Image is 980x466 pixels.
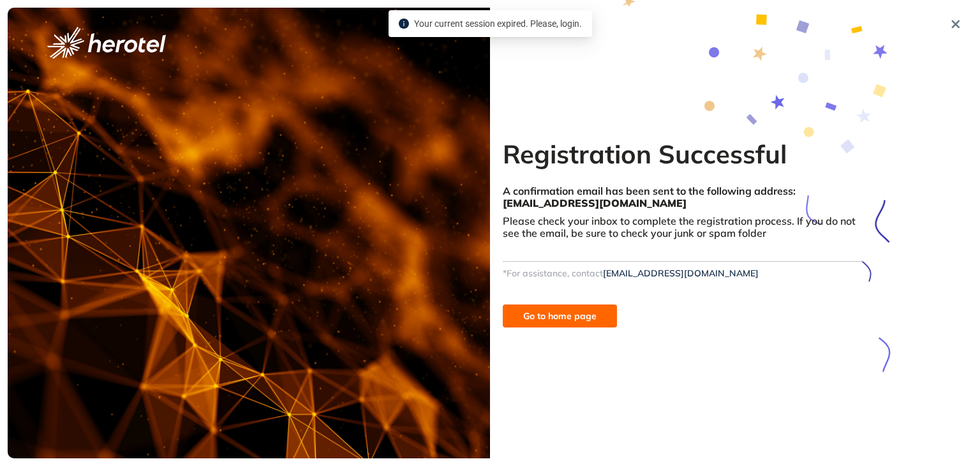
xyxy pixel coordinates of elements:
img: logo [47,27,166,59]
img: cover image [8,8,490,458]
button: logo [27,27,186,59]
div: *For assistance, contact [503,268,863,279]
h2: Registration Successful [503,139,863,169]
div: A confirmation email has been sent to the following address: [503,185,863,209]
a: [EMAIL_ADDRESS][DOMAIN_NAME] [603,267,759,279]
div: Please check your inbox to complete the registration process. If you do not see the email, be sur... [503,215,863,255]
span: info-circle [399,19,409,29]
span: Go to home page [523,309,597,323]
span: Your current session expired. Please, login. [414,19,582,29]
span: [EMAIL_ADDRESS][DOMAIN_NAME] [503,197,687,209]
button: Go to home page [503,304,617,327]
